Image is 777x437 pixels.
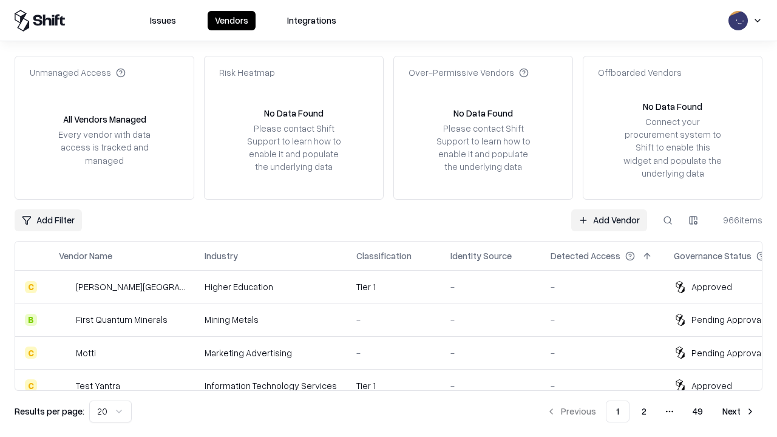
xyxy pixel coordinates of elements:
[243,122,344,174] div: Please contact Shift Support to learn how to enable it and populate the underlying data
[15,209,82,231] button: Add Filter
[219,66,275,79] div: Risk Heatmap
[208,11,256,30] button: Vendors
[450,280,531,293] div: -
[571,209,647,231] a: Add Vendor
[551,280,654,293] div: -
[25,281,37,293] div: C
[433,122,534,174] div: Please contact Shift Support to learn how to enable it and populate the underlying data
[25,379,37,391] div: C
[691,313,763,326] div: Pending Approval
[715,401,762,422] button: Next
[674,249,752,262] div: Governance Status
[280,11,344,30] button: Integrations
[59,314,71,326] img: First Quantum Minerals
[683,401,713,422] button: 49
[643,100,702,113] div: No Data Found
[205,313,337,326] div: Mining Metals
[551,379,654,392] div: -
[691,347,763,359] div: Pending Approval
[76,347,96,359] div: Motti
[30,66,126,79] div: Unmanaged Access
[356,313,431,326] div: -
[551,347,654,359] div: -
[59,347,71,359] img: Motti
[606,401,629,422] button: 1
[409,66,529,79] div: Over-Permissive Vendors
[450,249,512,262] div: Identity Source
[356,280,431,293] div: Tier 1
[551,249,620,262] div: Detected Access
[551,313,654,326] div: -
[691,280,732,293] div: Approved
[205,347,337,359] div: Marketing Advertising
[54,128,155,166] div: Every vendor with data access is tracked and managed
[25,314,37,326] div: B
[76,379,120,392] div: Test Yantra
[356,379,431,392] div: Tier 1
[25,347,37,359] div: C
[205,379,337,392] div: Information Technology Services
[450,347,531,359] div: -
[356,347,431,359] div: -
[59,281,71,293] img: Reichman University
[264,107,324,120] div: No Data Found
[453,107,513,120] div: No Data Found
[15,405,84,418] p: Results per page:
[356,249,412,262] div: Classification
[539,401,762,422] nav: pagination
[59,249,112,262] div: Vendor Name
[598,66,682,79] div: Offboarded Vendors
[714,214,762,226] div: 966 items
[632,401,656,422] button: 2
[143,11,183,30] button: Issues
[76,280,185,293] div: [PERSON_NAME][GEOGRAPHIC_DATA]
[205,249,238,262] div: Industry
[691,379,732,392] div: Approved
[622,115,723,180] div: Connect your procurement system to Shift to enable this widget and populate the underlying data
[76,313,168,326] div: First Quantum Minerals
[63,113,146,126] div: All Vendors Managed
[59,379,71,391] img: Test Yantra
[450,313,531,326] div: -
[205,280,337,293] div: Higher Education
[450,379,531,392] div: -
